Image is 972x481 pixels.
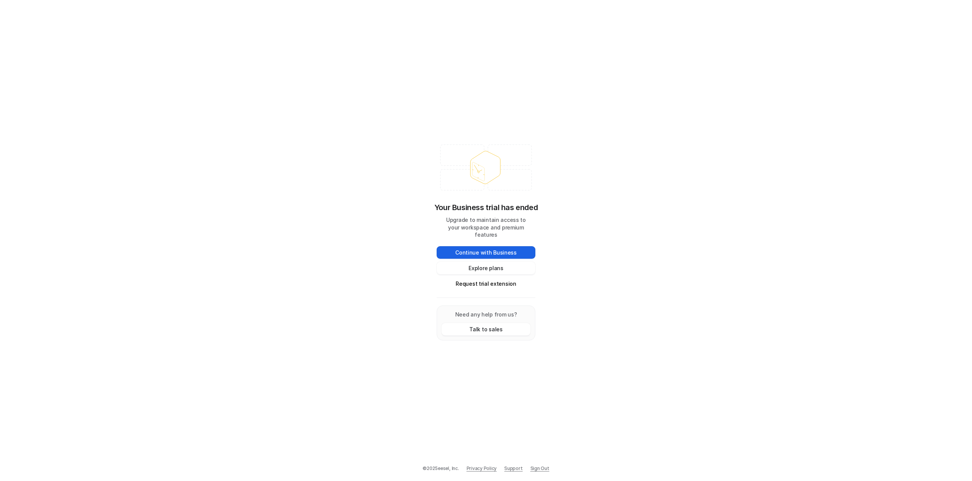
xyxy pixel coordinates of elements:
[434,202,538,213] p: Your Business trial has ended
[442,323,530,335] button: Talk to sales
[530,465,549,472] a: Sign Out
[467,465,497,472] a: Privacy Policy
[442,310,530,318] p: Need any help from us?
[437,216,535,239] p: Upgrade to maintain access to your workspace and premium features
[437,246,535,259] button: Continue with Business
[437,262,535,274] button: Explore plans
[423,465,459,472] p: © 2025 eesel, Inc.
[504,465,522,472] span: Support
[437,277,535,290] button: Request trial extension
